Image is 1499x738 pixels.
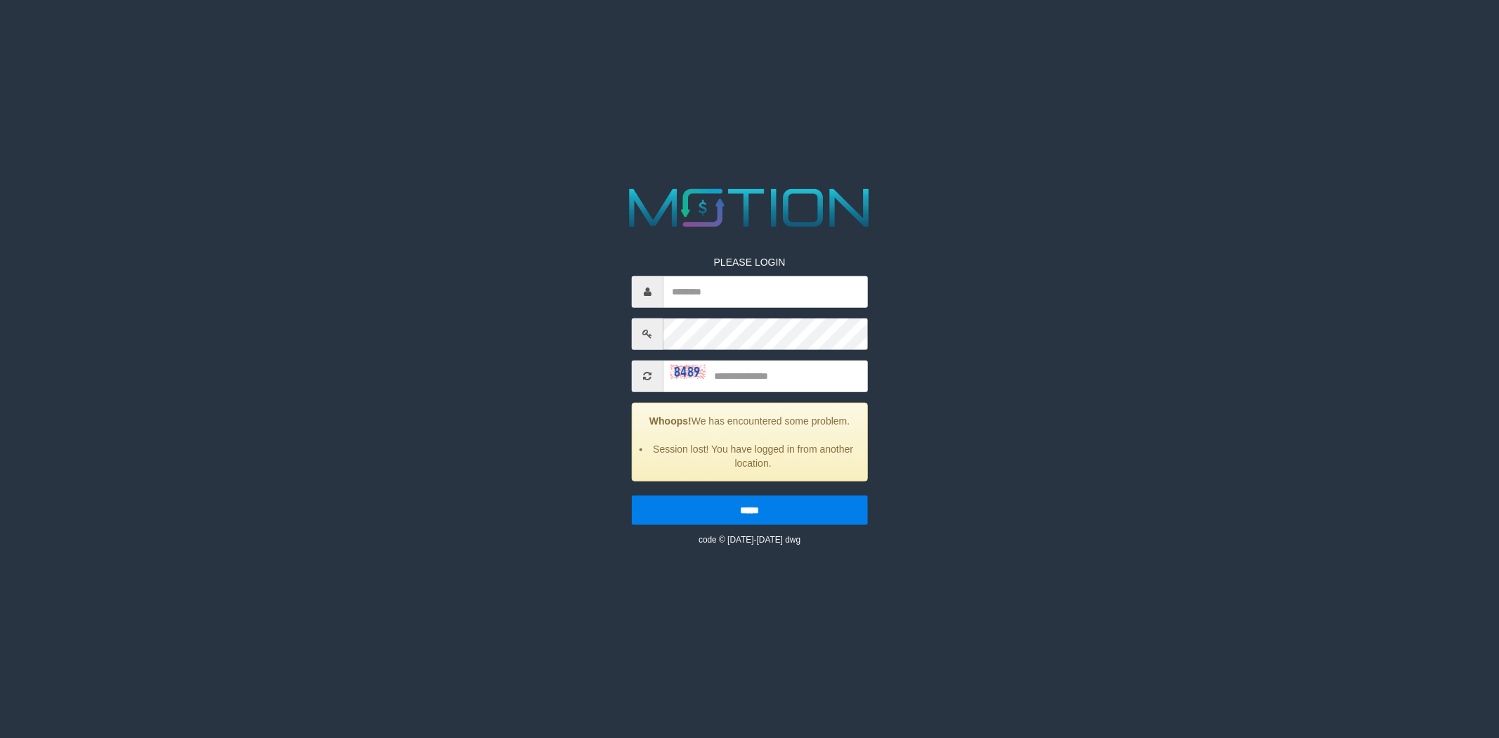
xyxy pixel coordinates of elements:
[649,415,692,426] strong: Whoops!
[618,182,881,234] img: MOTION_logo.png
[650,441,857,470] li: Session lost! You have logged in from another location.
[632,402,868,481] div: We has encountered some problem.
[699,534,800,544] small: code © [DATE]-[DATE] dwg
[670,365,706,379] img: captcha
[632,254,868,268] p: PLEASE LOGIN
